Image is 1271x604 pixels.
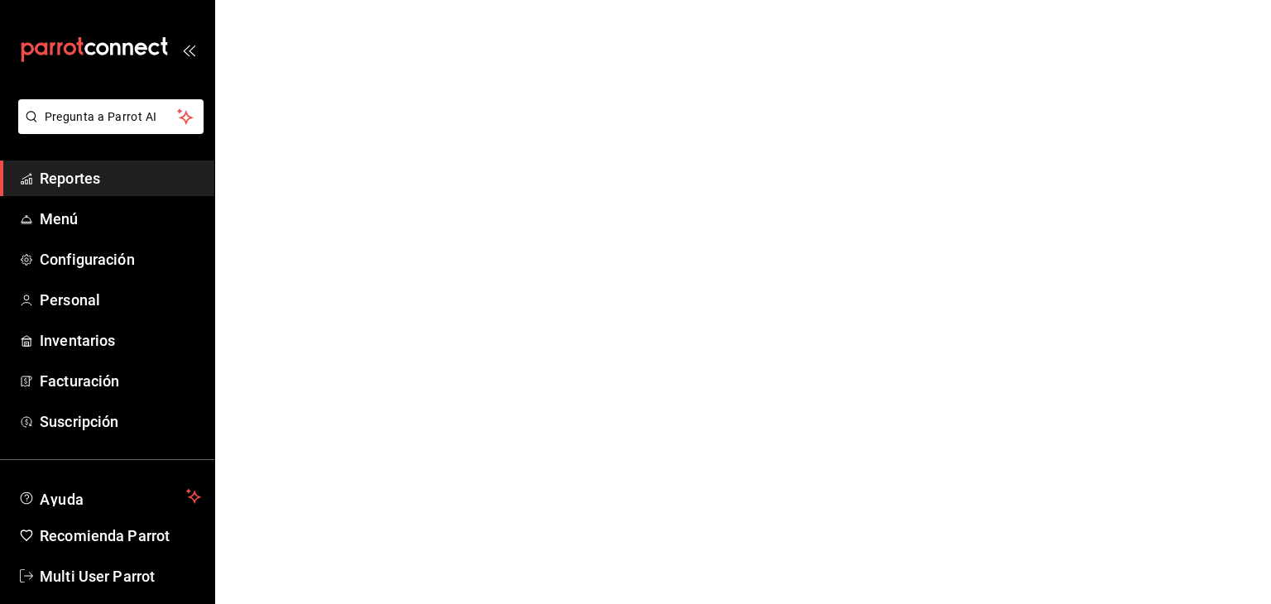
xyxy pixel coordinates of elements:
[40,167,201,189] span: Reportes
[40,525,201,547] span: Recomienda Parrot
[45,108,178,126] span: Pregunta a Parrot AI
[40,370,201,392] span: Facturación
[182,43,195,56] button: open_drawer_menu
[40,565,201,587] span: Multi User Parrot
[40,410,201,433] span: Suscripción
[40,248,201,271] span: Configuración
[12,120,204,137] a: Pregunta a Parrot AI
[40,289,201,311] span: Personal
[40,208,201,230] span: Menú
[40,487,180,506] span: Ayuda
[40,329,201,352] span: Inventarios
[18,99,204,134] button: Pregunta a Parrot AI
